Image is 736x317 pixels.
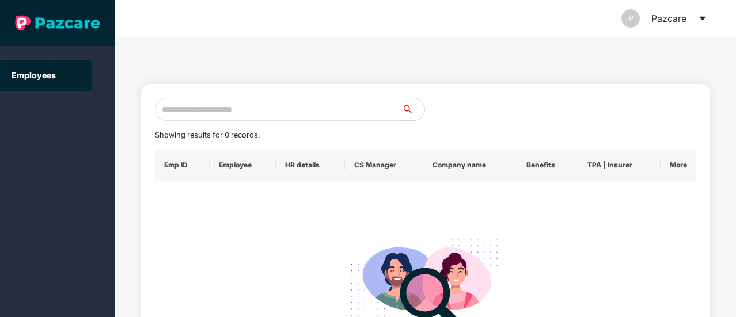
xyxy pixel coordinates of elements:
[661,150,696,181] th: More
[345,150,423,181] th: CS Manager
[517,150,579,181] th: Benefits
[423,150,517,181] th: Company name
[155,131,260,139] span: Showing results for 0 records.
[578,150,661,181] th: TPA | Insurer
[401,105,424,114] span: search
[698,14,707,23] span: caret-down
[12,70,56,80] a: Employees
[401,98,425,121] button: search
[155,150,210,181] th: Emp ID
[210,150,276,181] th: Employee
[276,150,345,181] th: HR details
[628,9,633,28] span: P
